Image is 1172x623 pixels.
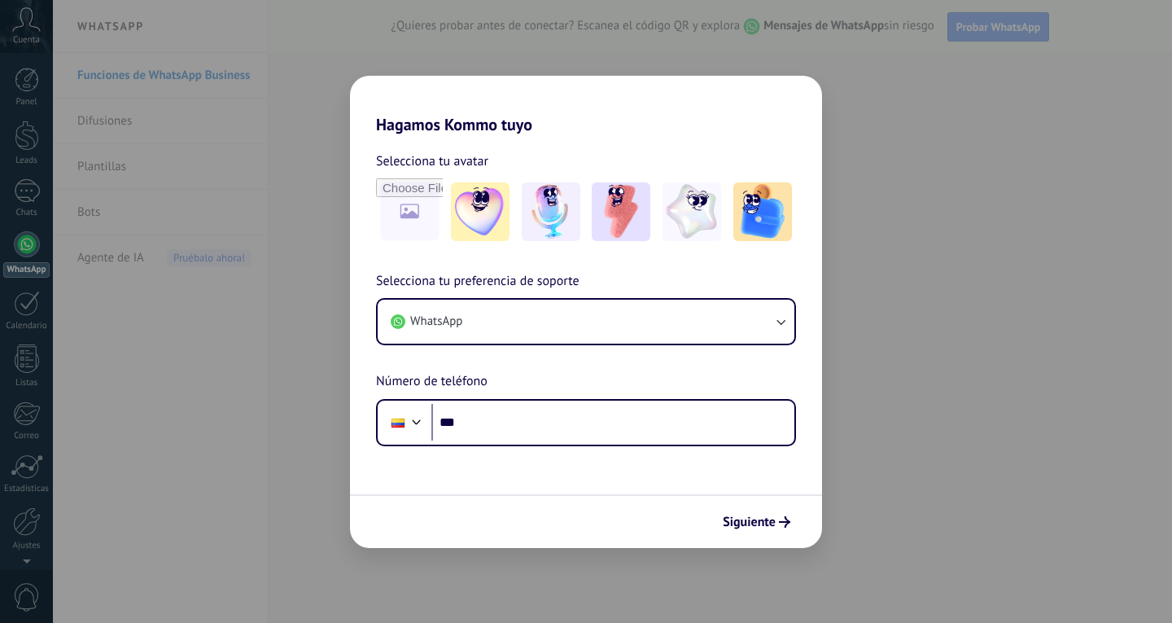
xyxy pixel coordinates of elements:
[723,516,776,528] span: Siguiente
[592,182,650,241] img: -3.jpeg
[715,508,798,536] button: Siguiente
[383,406,413,440] div: Colombia: + 57
[378,300,794,344] button: WhatsApp
[451,182,509,241] img: -1.jpeg
[733,182,792,241] img: -5.jpeg
[350,76,822,134] h2: Hagamos Kommo tuyo
[376,371,488,393] span: Número de teléfono
[663,182,721,241] img: -4.jpeg
[376,151,488,172] span: Selecciona tu avatar
[410,314,462,330] span: WhatsApp
[376,271,579,292] span: Selecciona tu preferencia de soporte
[522,182,580,241] img: -2.jpeg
